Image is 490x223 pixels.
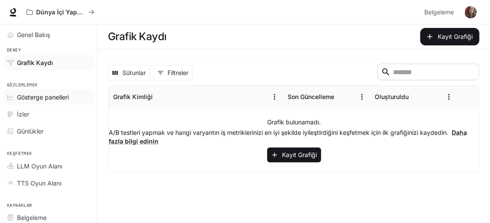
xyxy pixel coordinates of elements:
button: Kayıt Grafiği [267,148,321,162]
font: LLM Oyun Alanı [17,162,62,170]
a: LLM Oyun Alanı [3,158,94,174]
button: Tüm çalışma alanları [23,3,98,21]
font: Keşfetmek [7,151,32,156]
button: Düzenlemek [335,90,348,103]
font: Günlükler [17,127,44,135]
img: Kullanıcı avatarı [465,6,477,18]
font: Deney [7,47,21,53]
font: Kayıt Grafiği [438,33,473,40]
font: Belgeleme [424,8,454,16]
font: Kayıt Grafiği [282,151,317,158]
font: İzler [17,110,29,118]
font: A/B testleri yapmak ve hangi varyantın iş metriklerinizi en iyi şekilde iyileştirdiğini keşfetmek... [109,129,448,136]
font: Filtreler [168,69,188,76]
button: Menü [268,90,281,103]
button: Kullanıcı avatarı [462,3,480,21]
a: Günlükler [3,124,94,139]
font: TTS Oyun Alanı [17,179,61,187]
a: TTS Oyun Alanı [3,175,94,191]
font: Gösterge panelleri [17,93,69,101]
font: Oluşturuldu [375,93,409,100]
font: Sütunlar [122,69,146,76]
font: Son Güncelleme [288,93,334,100]
a: Grafik Kaydı [3,55,94,70]
button: Sütunları seçin [108,65,150,81]
font: Genel Bakış [17,31,50,38]
a: Genel Bakış [3,27,94,42]
font: Gözlemlemek [7,82,37,88]
font: Kaynaklar [7,202,32,208]
button: Düzenlemek [410,90,423,103]
a: Belgeleme [421,3,459,21]
font: Grafik bulunamadı. [268,118,321,126]
button: Menü [443,90,456,103]
button: Kayıt Grafiği [420,28,480,45]
button: Düzenlemek [154,90,167,103]
font: Belgeleme [17,214,47,221]
font: Dünya İçi Yapay Zeka Demoları [36,8,129,16]
font: Grafik Kimliği [113,93,153,100]
div: Aramak [378,64,479,82]
a: İzler [3,106,94,122]
a: Gösterge panelleri [3,89,94,105]
button: Menü [356,90,369,103]
button: Filtreleri göster [154,65,193,81]
font: Grafik Kaydı [108,30,167,43]
font: Grafik Kaydı [17,59,53,66]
